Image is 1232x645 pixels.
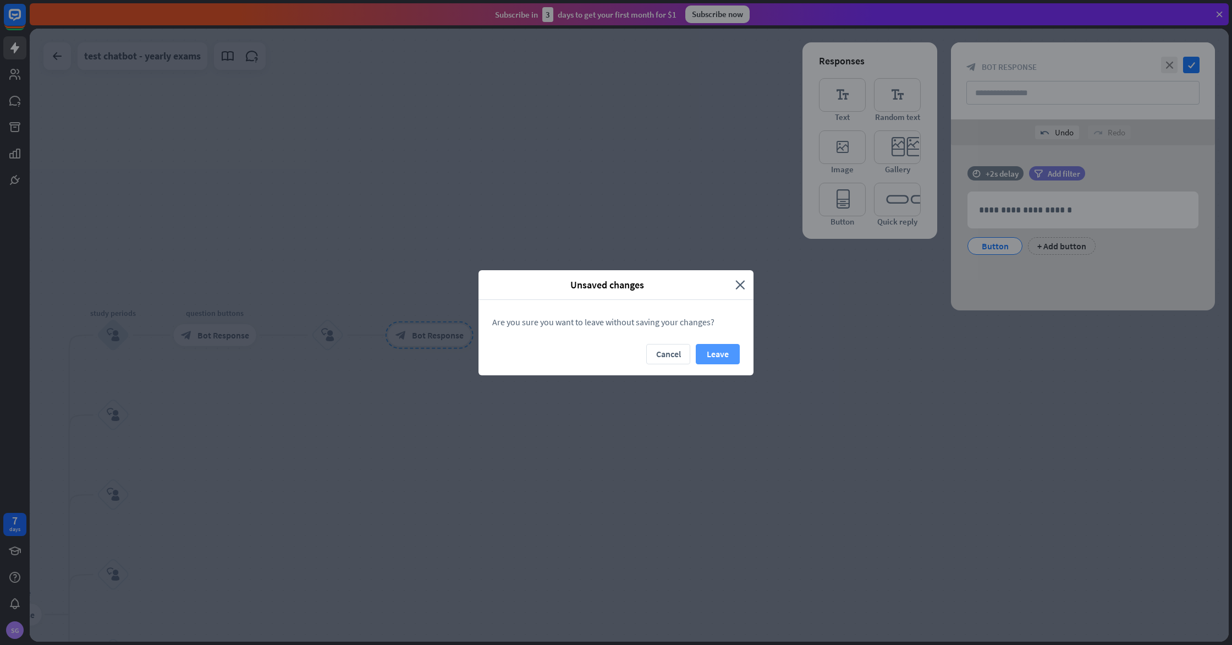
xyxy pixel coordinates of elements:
button: Leave [696,344,740,364]
span: Unsaved changes [487,278,727,291]
button: Open LiveChat chat widget [9,4,42,37]
i: close [735,278,745,291]
button: Cancel [646,344,690,364]
span: Are you sure you want to leave without saving your changes? [492,316,714,327]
